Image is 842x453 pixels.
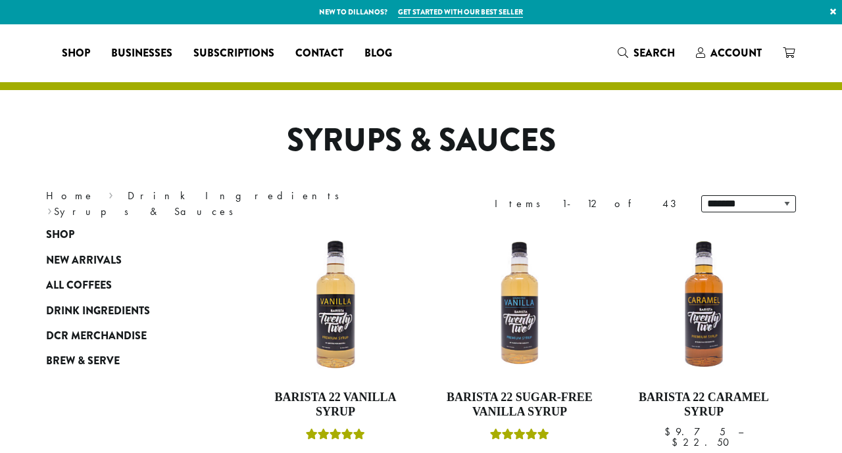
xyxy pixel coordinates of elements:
span: Blog [364,45,392,62]
bdi: 22.50 [672,435,735,449]
span: Businesses [111,45,172,62]
span: $ [672,435,683,449]
a: Drink Ingredients [128,189,348,203]
div: Rated 5.00 out of 5 [306,427,365,446]
a: Get started with our best seller [398,7,523,18]
img: CARAMEL-1-300x300.png [628,229,780,380]
a: Brew & Serve [46,348,204,373]
span: Brew & Serve [46,353,120,370]
span: Shop [62,45,90,62]
div: Rated 5.00 out of 5 [490,427,549,446]
span: – [738,425,743,439]
a: DCR Merchandise [46,323,204,348]
span: Shop [46,227,74,243]
a: New Arrivals [46,248,204,273]
span: Subscriptions [193,45,274,62]
span: All Coffees [46,277,112,294]
h4: Barista 22 Vanilla Syrup [260,391,411,419]
h1: Syrups & Sauces [36,122,806,160]
div: Items 1-12 of 43 [495,196,681,212]
a: Home [46,189,95,203]
span: DCR Merchandise [46,328,147,345]
a: Shop [51,43,101,64]
img: VANILLA-300x300.png [260,229,411,380]
h4: Barista 22 Sugar-Free Vanilla Syrup [444,391,595,419]
img: SF-VANILLA-300x300.png [444,229,595,380]
span: › [47,199,52,220]
span: › [109,183,113,204]
bdi: 9.75 [664,425,726,439]
span: $ [664,425,676,439]
span: Contact [295,45,343,62]
span: New Arrivals [46,252,122,269]
h4: Barista 22 Caramel Syrup [628,391,780,419]
a: Shop [46,222,204,247]
span: Search [633,45,675,60]
span: Account [710,45,762,60]
a: Search [607,42,685,64]
span: Drink Ingredients [46,303,150,320]
nav: Breadcrumb [46,188,401,220]
a: Drink Ingredients [46,298,204,323]
a: All Coffees [46,273,204,298]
